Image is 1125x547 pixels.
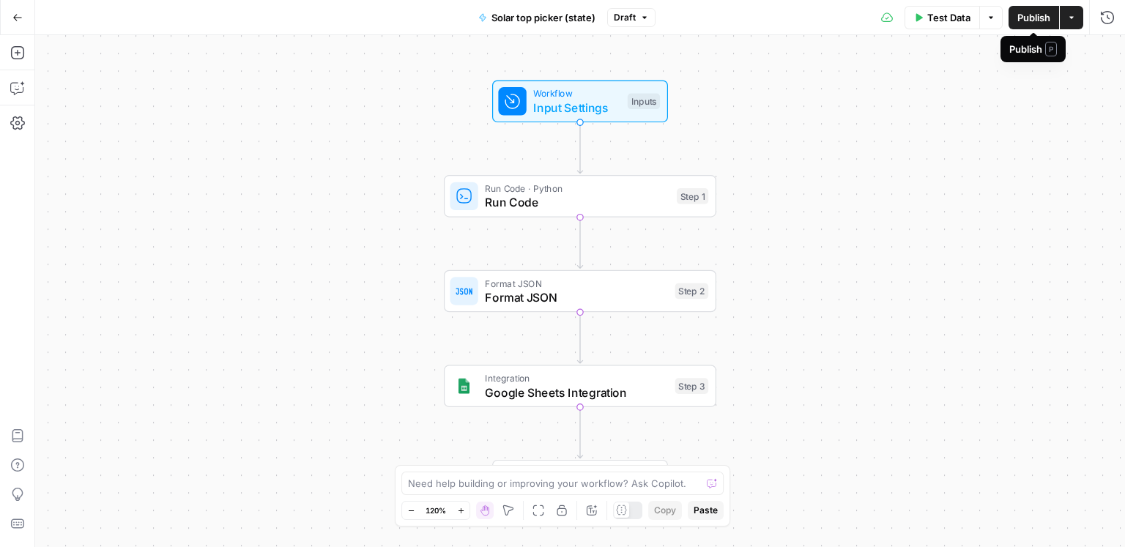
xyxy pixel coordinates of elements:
[444,365,716,407] div: IntegrationGoogle Sheets IntegrationStep 3
[456,377,473,395] img: Group%201%201.png
[485,276,668,290] span: Format JSON
[491,10,595,25] span: Solar top picker (state)
[1009,42,1057,56] div: Publish
[628,94,660,110] div: Inputs
[1045,42,1057,56] span: P
[444,460,716,502] div: Single OutputOutputEnd
[675,283,709,299] div: Step 2
[485,289,668,306] span: Format JSON
[1009,6,1059,29] button: Publish
[444,81,716,123] div: WorkflowInput SettingsInputs
[533,99,620,116] span: Input Settings
[485,371,668,385] span: Integration
[444,175,716,217] div: Run Code · PythonRun CodeStep 1
[444,270,716,313] div: Format JSONFormat JSONStep 2
[688,501,724,520] button: Paste
[927,10,970,25] span: Test Data
[577,406,582,458] g: Edge from step_3 to end
[577,312,582,363] g: Edge from step_2 to step_3
[905,6,979,29] button: Test Data
[677,188,708,204] div: Step 1
[614,11,636,24] span: Draft
[485,384,668,401] span: Google Sheets Integration
[648,501,682,520] button: Copy
[426,505,446,516] span: 120%
[533,86,620,100] span: Workflow
[1017,10,1050,25] span: Publish
[607,8,656,27] button: Draft
[469,6,604,29] button: Solar top picker (state)
[485,182,669,196] span: Run Code · Python
[577,122,582,174] g: Edge from start to step_1
[577,217,582,268] g: Edge from step_1 to step_2
[694,504,718,517] span: Paste
[675,378,709,394] div: Step 3
[485,193,669,211] span: Run Code
[654,504,676,517] span: Copy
